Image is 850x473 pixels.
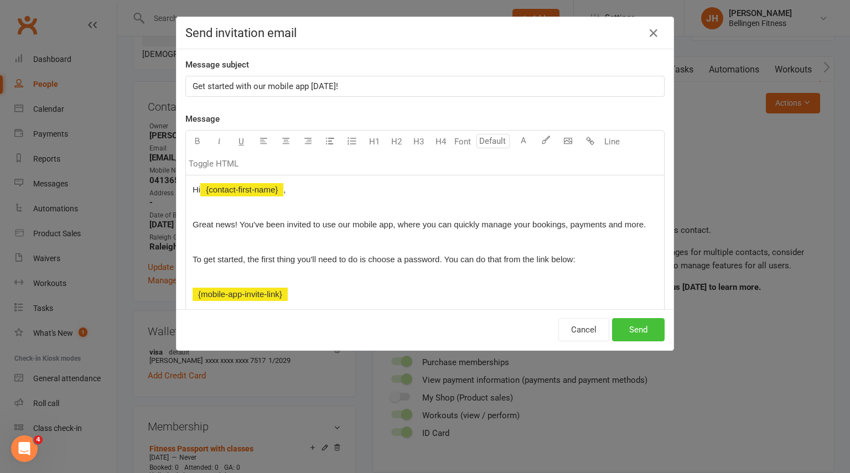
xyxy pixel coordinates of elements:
span: Great news! You've been invited to use our mobile app, where you can quickly manage your bookings... [193,220,646,229]
span: Hi [193,185,200,194]
button: H4 [429,131,452,153]
input: Default [476,134,510,148]
button: H3 [407,131,429,153]
span: , [283,185,286,194]
button: U [230,131,252,153]
span: U [239,137,244,147]
button: Line [601,131,623,153]
button: A [512,131,535,153]
button: Close [645,24,662,42]
iframe: Intercom live chat [11,435,38,462]
label: Message [185,112,220,126]
h4: Send invitation email [185,26,665,40]
span: Get started with our mobile app [DATE]! [193,81,338,91]
button: H2 [385,131,407,153]
span: 4 [34,435,43,444]
button: H1 [363,131,385,153]
button: Toggle HTML [186,153,241,175]
button: Font [452,131,474,153]
button: Send [612,318,665,341]
button: Cancel [558,318,609,341]
span: To get started, the first thing you'll need to do is choose a password. You can do that from the ... [193,254,576,264]
label: Message subject [185,58,249,71]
